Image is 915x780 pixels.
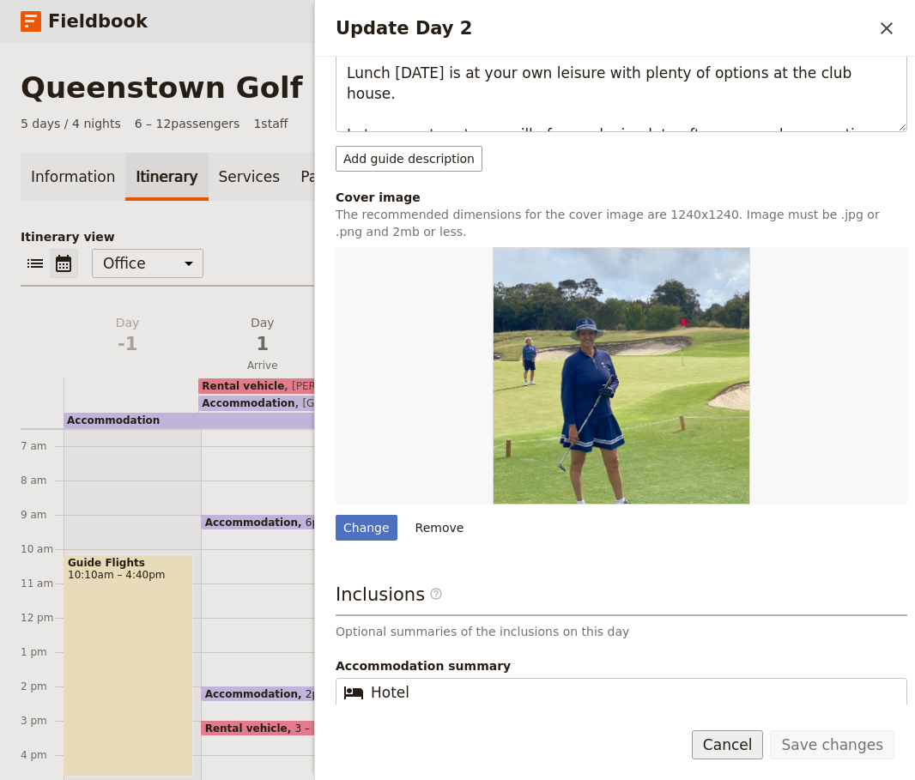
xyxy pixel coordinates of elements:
span: Arrive [198,359,326,372]
button: Close drawer [872,14,901,43]
span: ​ [343,682,364,703]
span: ​ [429,587,443,601]
span: Guide Flights [68,557,189,569]
button: Cancel [692,730,764,759]
span: [PERSON_NAME] Vehicle Hire: [STREET_ADDRESS] [284,380,550,392]
button: Add guide description [336,146,482,172]
span: Rental vehicle [205,723,295,734]
span: Accommodation [202,397,294,409]
span: 1 [205,331,319,357]
div: 9 am [21,508,64,522]
div: Cover image [336,189,907,206]
button: Day-1 [64,314,198,364]
span: Accommodation [205,688,306,699]
div: Rental vehicle[PERSON_NAME] Vehicle Hire: [STREET_ADDRESS] [198,378,863,394]
div: 1 pm [21,645,64,659]
span: 10:10am – 4:40pm [68,569,189,581]
a: Information [21,153,125,201]
img: https://d33jgr8dhgav85.cloudfront.net/65720455998748ca6b7d31aa/6733ff68db17268fcbed484b?Expires=1... [493,247,750,505]
div: Guide Flights10:10am – 4:40pm [64,554,193,777]
div: AccommodationAccommodation[GEOGRAPHIC_DATA]: [STREET_ADDRESS][PERSON_NAME]Accommodation[GEOGRAPHI... [64,378,874,428]
a: Itinerary [125,153,208,201]
span: 2pm – 8:30am [306,688,380,699]
div: 8 am [21,474,64,487]
button: Actions [312,75,342,104]
div: 11 am [21,577,64,590]
p: Itinerary view [21,228,894,245]
span: 3 – 3:30pm [294,723,353,734]
a: Services [209,153,291,201]
span: -1 [70,331,185,357]
span: 5 days / 4 nights [21,115,121,132]
div: 12 pm [21,611,64,625]
div: 7 am [21,439,64,453]
p: Optional summaries of the inclusions on this day [336,623,907,640]
span: Rental vehicle [202,380,284,392]
h1: Queenstown Golf [21,70,302,105]
h3: Inclusions [336,582,907,616]
button: List view [21,249,50,278]
div: Accommodation[GEOGRAPHIC_DATA]: [STREET_ADDRESS] [198,396,593,411]
span: 6 – 12 passengers [135,115,240,132]
div: 10 am [21,542,64,556]
div: Accommodation2pm – 8:30am [201,686,330,702]
button: Day1Arrive [198,314,333,378]
span: ​ [429,587,443,608]
span: Accommodation [205,517,306,528]
span: Accommodation [67,414,160,426]
div: Rental vehicle3 – 3:30pm [201,720,330,736]
span: 1 staff [253,115,288,132]
div: 4 pm [21,748,64,762]
input: Accommodation summary​ [371,682,896,703]
div: 2 pm [21,680,64,693]
button: Remove [408,515,472,541]
h2: Day [70,314,185,357]
div: Change [336,515,397,541]
span: Accommodation summary [336,657,907,674]
button: Save changes [770,730,894,759]
h2: Day [205,314,319,357]
button: Calendar view [50,249,78,278]
h2: Update Day 2 [336,15,872,41]
div: 3 pm [21,714,64,728]
span: [GEOGRAPHIC_DATA]: [STREET_ADDRESS] [295,397,520,409]
div: Accommodation [64,413,324,428]
p: The recommended dimensions for the cover image are 1240x1240. Image must be .jpg or .png and 2mb ... [336,206,907,240]
div: Accommodation6pm – 9am [201,514,330,530]
a: Fieldbook [21,7,148,36]
a: Package options [290,153,429,201]
span: 6pm – 9am [306,517,363,528]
